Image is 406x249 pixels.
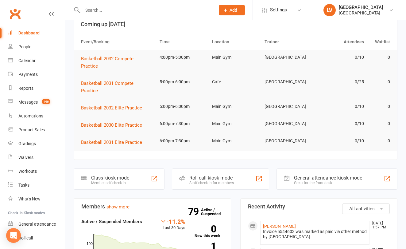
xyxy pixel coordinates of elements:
[339,5,383,10] div: [GEOGRAPHIC_DATA]
[262,50,314,65] td: [GEOGRAPHIC_DATA]
[294,175,362,181] div: General attendance kiosk mode
[8,54,65,68] a: Calendar
[323,4,336,16] div: LV
[209,50,262,65] td: Main Gym
[262,34,314,50] th: Trainer
[18,58,36,63] div: Calendar
[342,204,390,214] button: All activities
[18,141,36,146] div: Gradings
[262,134,314,148] td: [GEOGRAPHIC_DATA]
[314,117,367,131] td: 0/10
[81,81,133,93] span: Basketball 2031 Compete Practice
[18,169,37,174] div: Workouts
[8,40,65,54] a: People
[18,183,29,188] div: Tasks
[349,206,375,211] span: All activities
[91,175,129,181] div: Class kiosk mode
[8,217,65,231] a: General attendance kiosk mode
[81,56,133,69] span: Basketball 2032 Compete Practice
[248,204,390,210] h3: Recent Activity
[81,121,146,129] button: Basketball 2030 Elite Practice
[8,137,65,151] a: Gradings
[6,228,21,243] div: Open Intercom Messenger
[8,164,65,178] a: Workouts
[314,75,367,89] td: 0/25
[91,181,129,185] div: Member self check-in
[157,34,209,50] th: Time
[8,151,65,164] a: Waivers
[339,10,383,16] div: [GEOGRAPHIC_DATA]
[160,218,185,225] div: -11.2%
[8,26,65,40] a: Dashboard
[263,229,367,239] div: Invoice 5544603 was marked as paid via other method by [GEOGRAPHIC_DATA]
[157,134,209,148] td: 6:00pm-7:30pm
[8,178,65,192] a: Tasks
[263,224,296,229] a: [PERSON_NAME]
[157,117,209,131] td: 6:00pm-7:30pm
[294,181,362,185] div: Great for the front desk
[262,117,314,131] td: [GEOGRAPHIC_DATA]
[262,75,314,89] td: [GEOGRAPHIC_DATA]
[367,75,393,89] td: 0
[18,196,41,201] div: What's New
[209,134,262,148] td: Main Gym
[367,34,393,50] th: Waitlist
[209,34,262,50] th: Location
[18,222,56,227] div: General attendance
[81,122,142,128] span: Basketball 2030 Elite Practice
[367,117,393,131] td: 0
[209,99,262,114] td: Main Gym
[8,192,65,206] a: What's New
[209,75,262,89] td: Café
[106,204,130,210] a: show more
[81,105,142,111] span: Basketball 2032 Elite Practice
[18,235,33,240] div: Roll call
[157,75,209,89] td: 5:00pm-6:00pm
[81,204,223,210] h3: Members
[8,95,65,109] a: Messages 146
[314,134,367,148] td: 0/10
[160,218,185,231] div: Last 30 Days
[157,50,209,65] td: 4:00pm-5:00pm
[18,127,45,132] div: Product Sales
[367,50,393,65] td: 0
[270,3,287,17] span: Settings
[314,34,367,50] th: Attendees
[188,207,201,216] strong: 79
[189,181,234,185] div: Staff check-in for members
[81,104,146,112] button: Basketball 2032 Elite Practice
[81,80,154,94] button: Basketball 2031 Compete Practice
[42,99,50,104] span: 146
[18,155,33,160] div: Waivers
[8,109,65,123] a: Automations
[18,113,43,118] div: Automations
[81,21,390,27] h3: Coming up [DATE]
[369,221,389,229] time: [DATE] 1:57 PM
[81,139,146,146] button: Basketball 2031 Elite Practice
[8,123,65,137] a: Product Sales
[209,117,262,131] td: Main Gym
[189,175,234,181] div: Roll call kiosk mode
[157,99,209,114] td: 5:00pm-6:00pm
[195,225,223,238] a: 0New this week
[18,44,31,49] div: People
[367,99,393,114] td: 0
[230,8,237,13] span: Add
[195,224,216,234] strong: 0
[81,140,142,145] span: Basketball 2031 Elite Practice
[18,86,33,91] div: Reports
[81,219,142,224] strong: Active / Suspended Members
[314,99,367,114] td: 0/10
[18,72,38,77] div: Payments
[18,100,38,105] div: Messages
[8,231,65,245] a: Roll call
[81,6,211,14] input: Search...
[219,5,245,15] button: Add
[18,30,40,35] div: Dashboard
[8,81,65,95] a: Reports
[81,55,154,70] button: Basketball 2032 Compete Practice
[262,99,314,114] td: [GEOGRAPHIC_DATA]
[78,34,157,50] th: Event/Booking
[201,203,228,220] a: 79Active / Suspended
[7,6,23,22] a: Clubworx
